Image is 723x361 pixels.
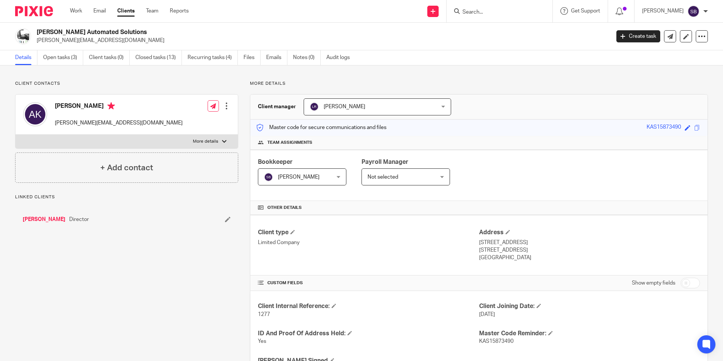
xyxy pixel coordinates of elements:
p: More details [250,81,708,87]
img: svg%3E [23,102,47,126]
h2: [PERSON_NAME] Automated Solutions [37,28,491,36]
p: [PERSON_NAME][EMAIL_ADDRESS][DOMAIN_NAME] [55,119,183,127]
a: Clients [117,7,135,15]
span: Director [69,216,89,223]
span: Get Support [571,8,600,14]
h4: Address [479,229,700,237]
h4: Client type [258,229,479,237]
a: Recurring tasks (4) [188,50,238,65]
span: Bookkeeper [258,159,293,165]
a: Team [146,7,158,15]
a: Audit logs [326,50,355,65]
span: Other details [267,205,302,211]
span: Payroll Manager [361,159,408,165]
a: Work [70,7,82,15]
h4: + Add contact [100,162,153,174]
span: Team assignments [267,140,312,146]
a: Open tasks (3) [43,50,83,65]
span: 1277 [258,312,270,317]
a: Files [244,50,261,65]
p: [GEOGRAPHIC_DATA] [479,254,700,261]
img: Keller.jpg [15,28,31,44]
h4: ID And Proof Of Address Held: [258,330,479,338]
a: Closed tasks (13) [135,50,182,65]
p: Limited Company [258,239,479,246]
h4: CUSTOM FIELDS [258,280,479,286]
span: [DATE] [479,312,495,317]
a: Details [15,50,37,65]
label: Show empty fields [632,279,675,287]
span: KAS15873490 [479,339,514,344]
img: svg%3E [310,102,319,111]
span: [PERSON_NAME] [278,174,320,180]
h4: Master Code Reminder: [479,330,700,338]
h3: Client manager [258,103,296,110]
a: Client tasks (0) [89,50,130,65]
h4: Client Joining Date: [479,302,700,310]
p: Client contacts [15,81,238,87]
p: [STREET_ADDRESS] [479,239,700,246]
p: More details [193,138,218,145]
img: svg%3E [687,5,700,17]
p: [PERSON_NAME][EMAIL_ADDRESS][DOMAIN_NAME] [37,37,605,44]
h4: Client Internal Reference: [258,302,479,310]
i: Primary [107,102,115,110]
span: Not selected [368,174,398,180]
p: [PERSON_NAME] [642,7,684,15]
a: Email [93,7,106,15]
a: Reports [170,7,189,15]
span: Yes [258,339,266,344]
p: Linked clients [15,194,238,200]
div: KAS15873490 [647,123,681,132]
a: Create task [616,30,660,42]
p: Master code for secure communications and files [256,124,386,131]
span: [PERSON_NAME] [324,104,365,109]
a: Emails [266,50,287,65]
img: Pixie [15,6,53,16]
input: Search [462,9,530,16]
a: Notes (0) [293,50,321,65]
p: [STREET_ADDRESS] [479,246,700,254]
img: svg%3E [264,173,273,182]
h4: [PERSON_NAME] [55,102,183,112]
a: [PERSON_NAME] [23,216,65,223]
